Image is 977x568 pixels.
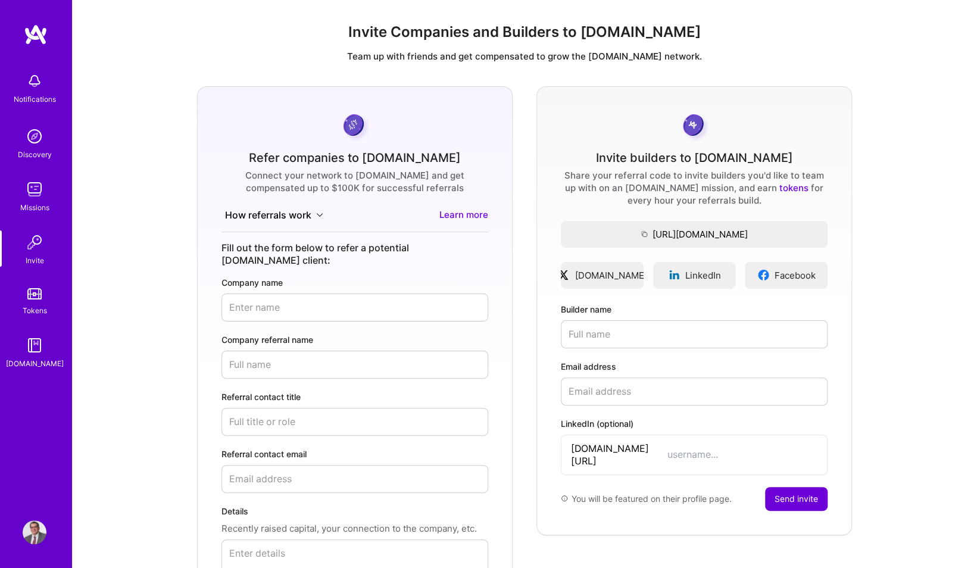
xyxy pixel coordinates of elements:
img: discovery [23,124,46,148]
input: Full name [221,351,488,379]
div: Invite [26,254,44,267]
img: tokens [27,288,42,299]
div: Refer companies to [DOMAIN_NAME] [249,152,461,164]
img: bell [23,69,46,93]
img: xLogo [557,269,570,281]
input: Full title or role [221,408,488,436]
a: LinkedIn [653,262,736,289]
img: guide book [23,333,46,357]
a: tokens [779,182,809,194]
label: Details [221,505,488,517]
input: Full name [561,320,828,348]
img: linkedinLogo [668,269,681,281]
label: Company referral name [221,333,488,346]
label: Company name [221,276,488,289]
label: Email address [561,360,828,373]
div: Connect your network to [DOMAIN_NAME] and get compensated up to $100K for successful referrals [221,169,488,194]
a: [DOMAIN_NAME] [561,262,644,289]
span: LinkedIn [685,269,721,282]
span: Facebook [775,269,816,282]
img: purpleCoin [339,111,370,142]
div: [DOMAIN_NAME] [6,357,64,370]
div: You will be featured on their profile page. [561,487,732,511]
div: Invite builders to [DOMAIN_NAME] [596,152,793,164]
button: [URL][DOMAIN_NAME] [561,221,828,248]
div: Notifications [14,93,56,105]
div: Fill out the form below to refer a potential [DOMAIN_NAME] client: [221,242,488,267]
img: User Avatar [23,520,46,544]
label: LinkedIn (optional) [561,417,828,430]
a: User Avatar [20,520,49,544]
a: Facebook [745,262,828,289]
p: Team up with friends and get compensated to grow the [DOMAIN_NAME] network. [82,50,967,63]
div: Share your referral code to invite builders you'd like to team up with on an [DOMAIN_NAME] missio... [561,169,828,207]
button: How referrals work [221,208,327,222]
label: Referral contact title [221,391,488,403]
button: Send invite [765,487,828,511]
img: grayCoin [679,111,710,142]
img: Invite [23,230,46,254]
div: Discovery [18,148,52,161]
input: username... [667,448,817,461]
img: facebookLogo [757,269,770,281]
span: [URL][DOMAIN_NAME] [561,228,828,241]
h1: Invite Companies and Builders to [DOMAIN_NAME] [82,24,967,41]
div: Tokens [23,304,47,317]
input: Email address [561,377,828,405]
input: Enter name [221,294,488,322]
label: Builder name [561,303,828,316]
label: Referral contact email [221,448,488,460]
span: [DOMAIN_NAME] [575,269,647,282]
div: Missions [20,201,49,214]
input: Email address [221,465,488,493]
img: logo [24,24,48,45]
a: Learn more [439,208,488,222]
img: teamwork [23,177,46,201]
p: Recently raised capital, your connection to the company, etc. [221,522,488,535]
span: [DOMAIN_NAME][URL] [571,442,667,467]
